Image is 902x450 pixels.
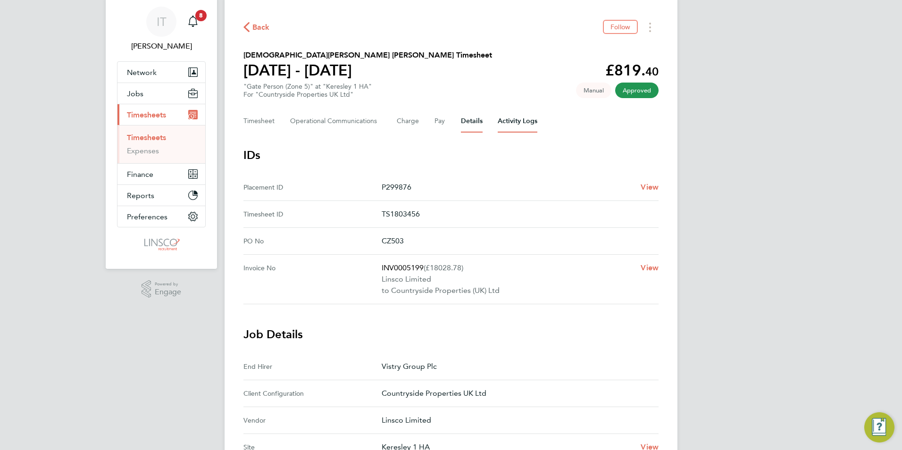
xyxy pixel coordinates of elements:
[127,191,154,200] span: Reports
[382,208,651,220] p: TS1803456
[498,110,537,133] button: Activity Logs
[127,89,143,98] span: Jobs
[117,104,205,125] button: Timesheets
[195,10,207,21] span: 8
[382,285,633,296] p: to Countryside Properties (UK) Ltd
[157,16,167,28] span: IT
[127,133,166,142] a: Timesheets
[127,146,159,155] a: Expenses
[434,110,446,133] button: Pay
[117,237,206,252] a: Go to home page
[155,280,181,288] span: Powered by
[243,361,382,372] div: End Hirer
[127,68,157,77] span: Network
[243,110,275,133] button: Timesheet
[243,182,382,193] div: Placement ID
[117,125,205,163] div: Timesheets
[243,262,382,296] div: Invoice No
[184,7,202,37] a: 8
[117,83,205,104] button: Jobs
[243,21,270,33] button: Back
[127,212,167,221] span: Preferences
[142,237,181,252] img: linsco-logo-retina.png
[424,263,463,272] span: (£18028.78)
[382,274,633,285] p: Linsco Limited
[243,83,372,99] div: "Gate Person (Zone 5)" at "Keresley 1 HA"
[382,262,633,274] p: INV0005199
[382,182,633,193] p: P299876
[642,20,659,34] button: Timesheets Menu
[117,7,206,52] a: IT[PERSON_NAME]
[615,83,659,98] span: This timesheet has been approved.
[155,288,181,296] span: Engage
[243,235,382,247] div: PO No
[243,50,492,61] h2: [DEMOGRAPHIC_DATA][PERSON_NAME] [PERSON_NAME] Timesheet
[117,164,205,184] button: Finance
[243,388,382,399] div: Client Configuration
[605,61,659,79] app-decimal: £819.
[610,23,630,31] span: Follow
[243,91,372,99] div: For "Countryside Properties UK Ltd"
[243,208,382,220] div: Timesheet ID
[290,110,382,133] button: Operational Communications
[117,206,205,227] button: Preferences
[461,110,483,133] button: Details
[117,185,205,206] button: Reports
[641,263,659,272] span: View
[117,62,205,83] button: Network
[243,327,659,342] h3: Job Details
[382,415,651,426] p: Linsco Limited
[127,110,166,119] span: Timesheets
[641,182,659,193] a: View
[382,388,651,399] p: Countryside Properties UK Ltd
[641,183,659,192] span: View
[117,41,206,52] span: Ian Tannahill
[864,412,894,442] button: Engage Resource Center
[142,280,182,298] a: Powered byEngage
[243,61,492,80] h1: [DATE] - [DATE]
[243,148,659,163] h3: IDs
[127,170,153,179] span: Finance
[641,262,659,274] a: View
[645,65,659,78] span: 40
[603,20,638,34] button: Follow
[576,83,611,98] span: This timesheet was manually created.
[382,235,651,247] p: CZ503
[382,361,651,372] p: Vistry Group Plc
[397,110,419,133] button: Charge
[243,415,382,426] div: Vendor
[252,22,270,33] span: Back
